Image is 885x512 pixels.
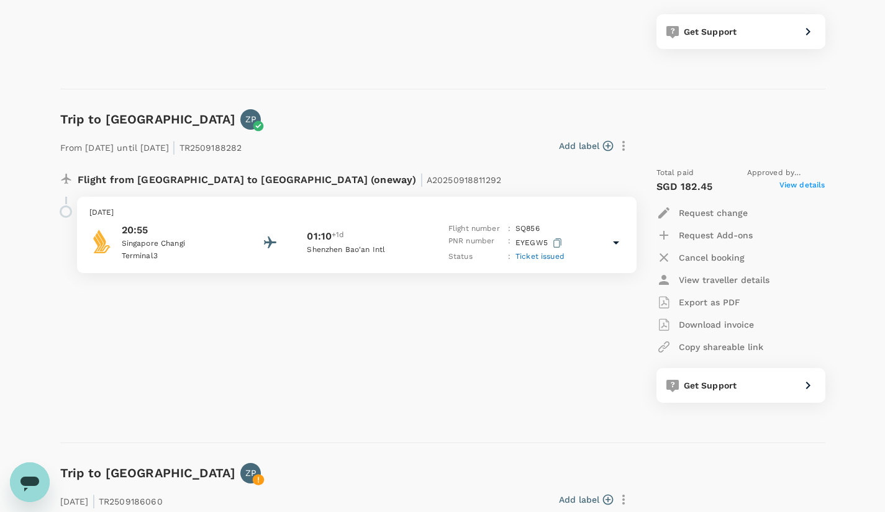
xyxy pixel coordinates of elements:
p: Copy shareable link [679,341,763,353]
button: Add label [559,493,613,506]
p: Terminal 3 [122,250,234,263]
p: SQ 856 [515,223,540,235]
span: Approved by [747,167,825,179]
p: Request change [679,207,748,219]
span: | [420,171,424,188]
p: Export as PDF [679,296,740,308]
span: A20250918811292 [427,175,501,185]
p: : [508,223,511,235]
button: Request change [656,202,748,224]
span: +1d [332,229,344,244]
p: ZP [245,467,256,479]
h6: Trip to [GEOGRAPHIC_DATA] [60,109,236,129]
span: | [92,492,96,510]
h6: Trip to [GEOGRAPHIC_DATA] [60,463,236,483]
p: : [508,251,511,263]
p: Singapore Changi [122,238,234,250]
p: SGD 182.45 [656,179,713,194]
button: Add label [559,140,613,152]
p: Flight number [448,223,503,235]
p: PNR number [448,235,503,251]
p: : [508,235,511,251]
p: EYEGW5 [515,235,565,251]
p: 01:10 [307,229,332,244]
button: Export as PDF [656,291,740,313]
span: Get Support [684,27,737,37]
button: Download invoice [656,313,754,336]
button: Copy shareable link [656,336,763,358]
p: Cancel booking [679,251,745,264]
p: From [DATE] until [DATE] TR2509188282 [60,135,242,157]
span: View details [779,179,825,194]
button: Cancel booking [656,246,745,269]
button: View traveller details [656,269,769,291]
button: Request Add-ons [656,224,753,246]
span: Ticket issued [515,252,565,261]
p: 20:55 [122,223,234,238]
img: Singapore Airlines [89,229,114,254]
p: [DATE] [89,207,624,219]
span: | [172,138,176,156]
p: Flight from [GEOGRAPHIC_DATA] to [GEOGRAPHIC_DATA] (oneway) [78,167,502,189]
p: Request Add-ons [679,229,753,241]
p: View traveller details [679,274,769,286]
p: Download invoice [679,318,754,331]
iframe: Button to launch messaging window [10,462,50,502]
span: Get Support [684,380,737,390]
p: Shenzhen Bao'an Intl [307,244,419,256]
span: Total paid [656,167,694,179]
p: Status [448,251,503,263]
p: [DATE] TR2509186060 [60,488,163,511]
p: ZP [245,113,256,125]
